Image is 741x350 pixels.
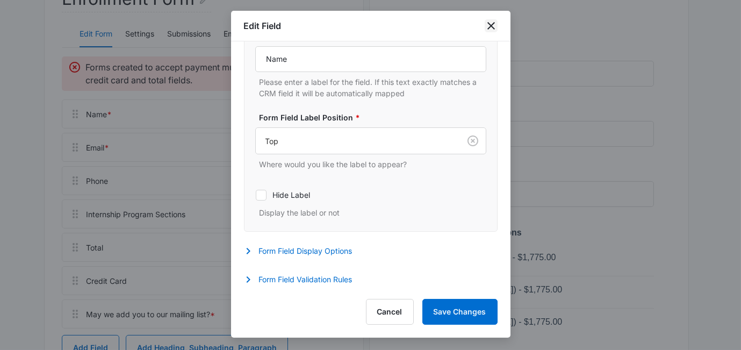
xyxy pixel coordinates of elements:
h1: Edit Field [244,19,282,32]
button: Form Field Validation Rules [244,273,363,286]
button: Save Changes [422,299,498,325]
button: Cancel [366,299,414,325]
p: Please enter a label for the field. If this text exactly matches a CRM field it will be automatic... [260,76,486,99]
label: Form Field Label Position [260,112,491,123]
p: Where would you like the label to appear? [260,159,486,170]
button: close [485,19,498,32]
span: Section 1 (11/3-21/2025) - $1,775.00 [11,216,152,225]
input: Form Field Label [255,46,486,72]
button: Clear [464,132,481,149]
span: Section 2 ([DATE]-[DATE]) - $1,775.00 [11,248,158,257]
label: Hide Label [255,189,486,201]
p: Display the label or not [260,207,486,218]
button: Form Field Display Options [244,245,363,258]
span: Section 3 ([DATE]-[DATE]) - $1,775.00 [11,280,158,289]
